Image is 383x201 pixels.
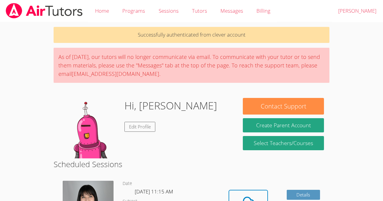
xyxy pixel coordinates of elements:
[59,98,120,158] img: default.png
[243,98,324,115] button: Contact Support
[54,27,329,43] p: Successfully authenticated from clever account
[287,190,320,200] a: Details
[243,136,324,150] a: Select Teachers/Courses
[123,180,132,187] dt: Date
[135,188,173,195] span: [DATE] 11:15 AM
[124,122,155,132] a: Edit Profile
[54,158,329,170] h2: Scheduled Sessions
[54,48,329,83] div: As of [DATE], our tutors will no longer communicate via email. To communicate with your tutor or ...
[243,118,324,132] button: Create Parent Account
[5,3,83,18] img: airtutors_banner-c4298cdbf04f3fff15de1276eac7730deb9818008684d7c2e4769d2f7ddbe033.png
[220,7,243,14] span: Messages
[124,98,217,113] h1: Hi, [PERSON_NAME]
